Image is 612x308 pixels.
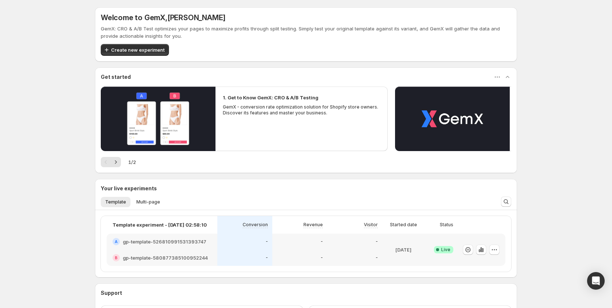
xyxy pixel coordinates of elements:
span: Template [105,199,126,205]
h3: Your live experiments [101,185,157,192]
button: Play video [101,87,215,151]
h2: 1. Get to Know GemX: CRO & A/B Testing [223,94,318,101]
h3: Support [101,289,122,297]
h5: Welcome to GemX [101,13,225,22]
h3: Get started [101,73,131,81]
p: Revenue [303,222,323,228]
span: 1 / 2 [128,158,136,166]
h2: A [115,239,118,244]
p: Started date [390,222,417,228]
p: [DATE] [395,246,412,253]
button: Next [111,157,121,167]
p: - [321,239,323,245]
p: Status [440,222,453,228]
p: GemX: CRO & A/B Test optimizes your pages to maximize profits through split testing. Simply test ... [101,25,511,40]
h2: B [115,256,118,260]
p: Visitor [364,222,378,228]
p: Conversion [243,222,268,228]
button: Create new experiment [101,44,169,56]
span: Create new experiment [111,46,165,54]
div: Open Intercom Messenger [587,272,605,290]
span: Multi-page [136,199,160,205]
p: - [266,255,268,261]
p: Template experiment - [DATE] 02:58:10 [113,221,207,228]
nav: Pagination [101,157,121,167]
button: Play video [395,87,510,151]
button: Search and filter results [501,197,511,207]
p: GemX - conversion rate optimization solution for Shopify store owners. Discover its features and ... [223,104,380,116]
p: - [376,239,378,245]
p: - [321,255,323,261]
span: Live [441,247,450,253]
span: , [PERSON_NAME] [165,13,225,22]
h2: gp-template-526810991531393747 [123,238,206,245]
p: - [376,255,378,261]
p: - [266,239,268,245]
h2: gp-template-580877385100952244 [123,254,208,261]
